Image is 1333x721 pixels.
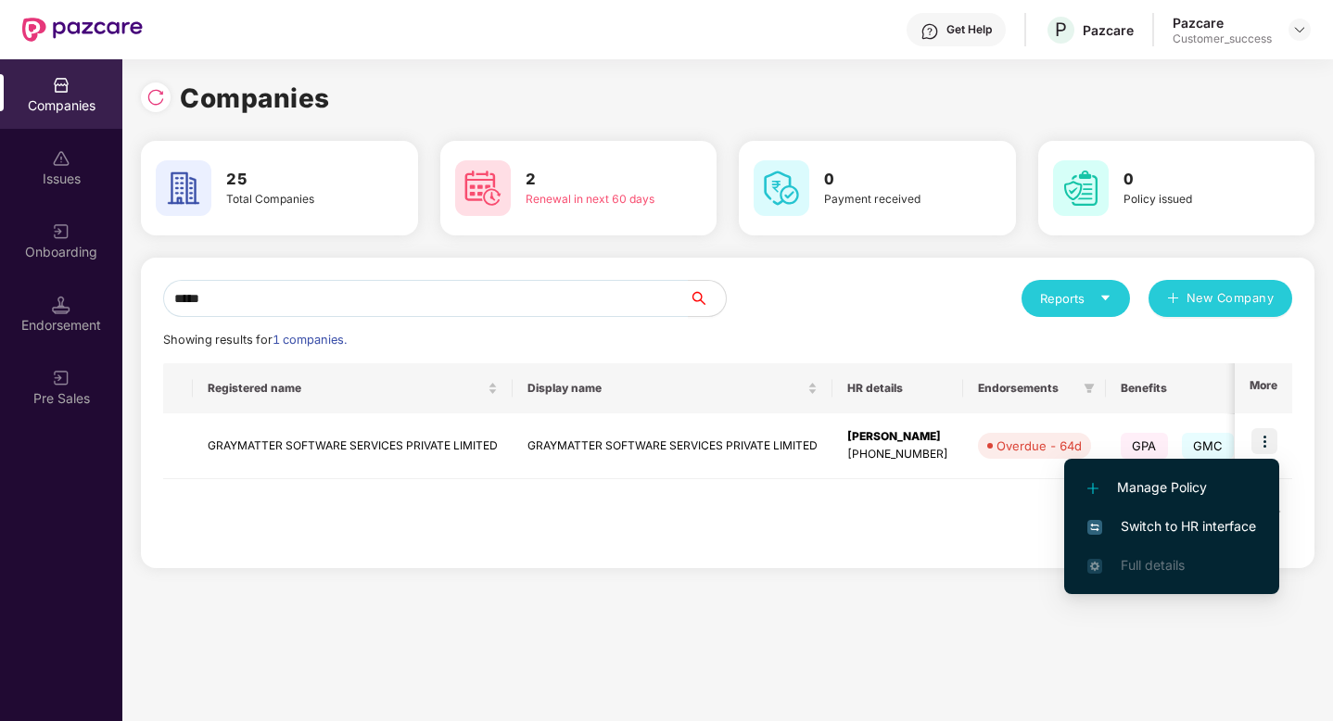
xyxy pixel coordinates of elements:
[920,22,939,41] img: svg+xml;base64,PHN2ZyBpZD0iSGVscC0zMngzMiIgeG1sbnM9Imh0dHA6Ly93d3cudzMub3JnLzIwMDAvc3ZnIiB3aWR0aD...
[1083,21,1134,39] div: Pazcare
[226,168,364,192] h3: 25
[824,168,962,192] h3: 0
[1106,363,1272,413] th: Benefits
[52,222,70,241] img: svg+xml;base64,PHN2ZyB3aWR0aD0iMjAiIGhlaWdodD0iMjAiIHZpZXdCb3g9IjAgMCAyMCAyMCIgZmlsbD0ibm9uZSIgeG...
[1084,383,1095,394] span: filter
[527,381,804,396] span: Display name
[847,446,948,463] div: [PHONE_NUMBER]
[1040,289,1111,308] div: Reports
[1087,520,1102,535] img: svg+xml;base64,PHN2ZyB4bWxucz0iaHR0cDovL3d3dy53My5vcmcvMjAwMC9zdmciIHdpZHRoPSIxNiIgaGVpZ2h0PSIxNi...
[1292,22,1307,37] img: svg+xml;base64,PHN2ZyBpZD0iRHJvcGRvd24tMzJ4MzIiIHhtbG5zPSJodHRwOi8vd3d3LnczLm9yZy8yMDAwL3N2ZyIgd2...
[1124,168,1262,192] h3: 0
[1121,557,1185,573] span: Full details
[946,22,992,37] div: Get Help
[1055,19,1067,41] span: P
[1251,428,1277,454] img: icon
[455,160,511,216] img: svg+xml;base64,PHN2ZyB4bWxucz0iaHR0cDovL3d3dy53My5vcmcvMjAwMC9zdmciIHdpZHRoPSI2MCIgaGVpZ2h0PSI2MC...
[1173,14,1272,32] div: Pazcare
[1182,433,1235,459] span: GMC
[1173,32,1272,46] div: Customer_success
[824,191,962,209] div: Payment received
[52,369,70,387] img: svg+xml;base64,PHN2ZyB3aWR0aD0iMjAiIGhlaWdodD0iMjAiIHZpZXdCb3g9IjAgMCAyMCAyMCIgZmlsbD0ibm9uZSIgeG...
[1087,483,1098,494] img: svg+xml;base64,PHN2ZyB4bWxucz0iaHR0cDovL3d3dy53My5vcmcvMjAwMC9zdmciIHdpZHRoPSIxMi4yMDEiIGhlaWdodD...
[1087,559,1102,574] img: svg+xml;base64,PHN2ZyB4bWxucz0iaHR0cDovL3d3dy53My5vcmcvMjAwMC9zdmciIHdpZHRoPSIxNi4zNjMiIGhlaWdodD...
[526,191,664,209] div: Renewal in next 60 days
[1087,516,1256,537] span: Switch to HR interface
[513,363,832,413] th: Display name
[1087,477,1256,498] span: Manage Policy
[52,296,70,314] img: svg+xml;base64,PHN2ZyB3aWR0aD0iMTQuNSIgaGVpZ2h0PSIxNC41IiB2aWV3Qm94PSIwIDAgMTYgMTYiIGZpbGw9Im5vbm...
[1080,377,1098,399] span: filter
[1099,292,1111,304] span: caret-down
[513,413,832,479] td: GRAYMATTER SOFTWARE SERVICES PRIVATE LIMITED
[22,18,143,42] img: New Pazcare Logo
[847,428,948,446] div: [PERSON_NAME]
[978,381,1076,396] span: Endorsements
[226,191,364,209] div: Total Companies
[1235,363,1292,413] th: More
[1187,289,1275,308] span: New Company
[688,280,727,317] button: search
[1149,280,1292,317] button: plusNew Company
[156,160,211,216] img: svg+xml;base64,PHN2ZyB4bWxucz0iaHR0cDovL3d3dy53My5vcmcvMjAwMC9zdmciIHdpZHRoPSI2MCIgaGVpZ2h0PSI2MC...
[193,363,513,413] th: Registered name
[273,333,347,347] span: 1 companies.
[526,168,664,192] h3: 2
[1167,292,1179,307] span: plus
[163,333,347,347] span: Showing results for
[52,76,70,95] img: svg+xml;base64,PHN2ZyBpZD0iQ29tcGFuaWVzIiB4bWxucz0iaHR0cDovL3d3dy53My5vcmcvMjAwMC9zdmciIHdpZHRoPS...
[1124,191,1262,209] div: Policy issued
[52,149,70,168] img: svg+xml;base64,PHN2ZyBpZD0iSXNzdWVzX2Rpc2FibGVkIiB4bWxucz0iaHR0cDovL3d3dy53My5vcmcvMjAwMC9zdmciIH...
[754,160,809,216] img: svg+xml;base64,PHN2ZyB4bWxucz0iaHR0cDovL3d3dy53My5vcmcvMjAwMC9zdmciIHdpZHRoPSI2MCIgaGVpZ2h0PSI2MC...
[832,363,963,413] th: HR details
[1121,433,1168,459] span: GPA
[193,413,513,479] td: GRAYMATTER SOFTWARE SERVICES PRIVATE LIMITED
[208,381,484,396] span: Registered name
[146,88,165,107] img: svg+xml;base64,PHN2ZyBpZD0iUmVsb2FkLTMyeDMyIiB4bWxucz0iaHR0cDovL3d3dy53My5vcmcvMjAwMC9zdmciIHdpZH...
[997,436,1082,455] div: Overdue - 64d
[180,78,330,119] h1: Companies
[1053,160,1109,216] img: svg+xml;base64,PHN2ZyB4bWxucz0iaHR0cDovL3d3dy53My5vcmcvMjAwMC9zdmciIHdpZHRoPSI2MCIgaGVpZ2h0PSI2MC...
[688,291,726,306] span: search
